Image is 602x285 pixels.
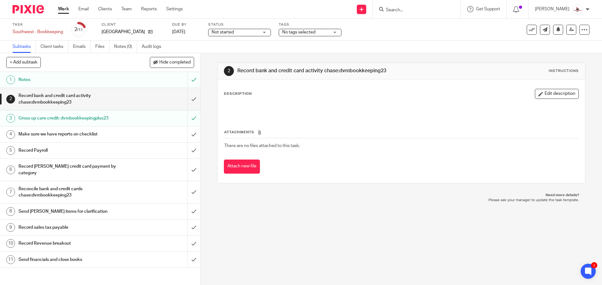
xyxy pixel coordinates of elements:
[18,223,127,232] h1: Record sales tax payable
[13,41,36,53] a: Subtasks
[18,91,127,107] h1: Record bank and credit card activity chase:dvmbookkeeping23
[6,75,15,84] div: 1
[6,223,15,232] div: 9
[18,207,127,216] h1: Send [PERSON_NAME] items for clarification
[224,91,252,96] p: Description
[6,239,15,248] div: 10
[73,41,91,53] a: Emails
[476,7,500,11] span: Get Support
[6,255,15,264] div: 11
[18,75,127,84] h1: Notes
[150,57,194,68] button: Hide completed
[172,30,185,34] span: [DATE]
[40,41,68,53] a: Client tasks
[58,6,69,12] a: Work
[78,6,89,12] a: Email
[6,130,15,139] div: 4
[282,30,315,34] span: No tags selected
[591,262,597,268] div: 2
[102,29,145,35] p: [GEOGRAPHIC_DATA]
[159,60,191,65] span: Hide completed
[6,114,15,123] div: 3
[18,162,127,178] h1: Record [PERSON_NAME] credit card payment by category
[77,28,83,32] small: /11
[535,89,579,99] button: Edit description
[224,193,579,198] p: Need more details?
[237,68,415,74] h1: Record bank and credit card activity chase:dvmbookkeeping23
[6,207,15,216] div: 8
[224,198,579,203] p: Please ask your manager to update the task template.
[98,6,112,12] a: Clients
[121,6,132,12] a: Team
[279,22,341,27] label: Tags
[385,8,442,13] input: Search
[549,69,579,74] div: Instructions
[224,130,254,134] span: Attachments
[114,41,137,53] a: Notes (0)
[18,239,127,248] h1: Record Revenue breakout
[95,41,109,53] a: Files
[6,188,15,196] div: 7
[6,95,15,104] div: 2
[535,6,569,12] p: [PERSON_NAME]
[18,184,127,200] h1: Reconcile bank and credit cards chase:dvmbookkeeping23
[18,130,127,139] h1: Make sure we have reports on checklist
[102,22,164,27] label: Client
[13,5,44,13] img: Pixie
[224,144,300,148] span: There are no files attached to this task.
[6,57,41,68] button: + Add subtask
[18,255,127,264] h1: Send financials and close books
[212,30,234,34] span: Not started
[18,146,127,155] h1: Record Payroll
[18,114,127,123] h1: Gross up care credit: dvmbookkeepingplus23
[224,66,234,76] div: 2
[172,22,200,27] label: Due by
[13,29,63,35] div: Southwest - Bookkeeping
[6,165,15,174] div: 6
[208,22,271,27] label: Status
[74,26,83,33] div: 2
[6,146,15,155] div: 5
[224,160,260,174] button: Attach new file
[141,6,157,12] a: Reports
[573,4,583,14] img: EtsyProfilePhoto.jpg
[142,41,166,53] a: Audit logs
[166,6,183,12] a: Settings
[13,22,63,27] label: Task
